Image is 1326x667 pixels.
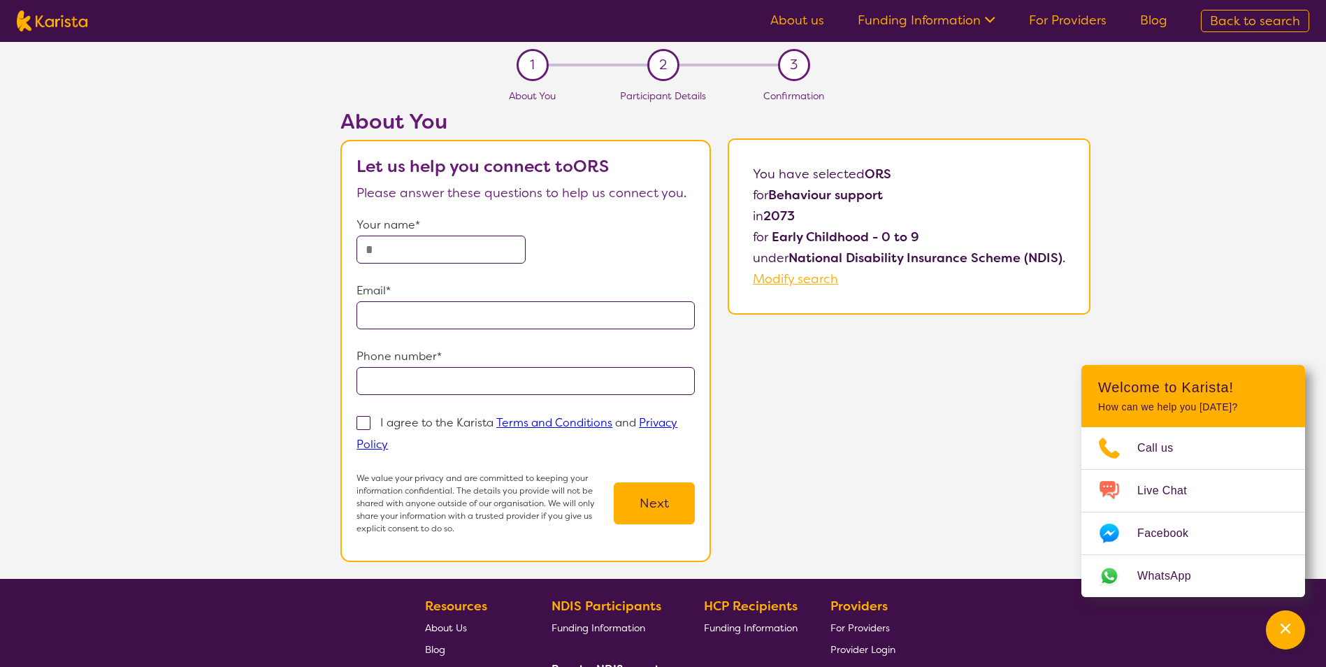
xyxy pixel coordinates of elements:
p: Phone number* [356,346,695,367]
span: Blog [425,643,445,656]
button: Next [614,482,695,524]
b: NDIS Participants [552,598,661,615]
span: Facebook [1137,523,1205,544]
span: Funding Information [704,622,798,634]
h2: About You [340,109,711,134]
p: I agree to the Karista and [356,415,677,452]
img: Karista logo [17,10,87,31]
span: 3 [790,55,798,76]
p: Your name* [356,215,695,236]
span: About You [509,89,556,102]
p: Please answer these questions to help us connect you. [356,182,695,203]
a: Provider Login [830,638,895,660]
b: ORS [865,166,891,182]
span: WhatsApp [1137,566,1208,587]
p: You have selected [753,164,1065,289]
p: for [753,185,1065,206]
span: Provider Login [830,643,895,656]
a: For Providers [830,617,895,638]
span: Funding Information [552,622,645,634]
b: Early Childhood - 0 to 9 [772,229,919,245]
span: 2 [659,55,667,76]
b: 2073 [763,208,795,224]
span: For Providers [830,622,890,634]
a: Funding Information [704,617,798,638]
a: Modify search [753,271,838,287]
a: Blog [1140,12,1167,29]
a: Blog [425,638,519,660]
p: How can we help you [DATE]? [1098,401,1288,413]
div: Channel Menu [1081,365,1305,597]
h2: Welcome to Karista! [1098,379,1288,396]
b: HCP Recipients [704,598,798,615]
a: For Providers [1029,12,1107,29]
a: About Us [425,617,519,638]
b: Behaviour support [768,187,883,203]
p: Email* [356,280,695,301]
a: Back to search [1201,10,1309,32]
span: Back to search [1210,13,1300,29]
b: National Disability Insurance Scheme (NDIS) [788,250,1062,266]
ul: Choose channel [1081,427,1305,597]
span: Live Chat [1137,480,1204,501]
span: 1 [530,55,535,76]
span: Call us [1137,438,1190,459]
span: Participant Details [620,89,706,102]
button: Channel Menu [1266,610,1305,650]
span: About Us [425,622,467,634]
a: Web link opens in a new tab. [1081,555,1305,597]
p: for [753,227,1065,248]
a: Funding Information [858,12,995,29]
b: Resources [425,598,487,615]
a: Funding Information [552,617,672,638]
p: under . [753,248,1065,268]
a: Terms and Conditions [496,415,612,430]
span: Confirmation [763,89,824,102]
a: About us [770,12,824,29]
b: Let us help you connect to ORS [356,155,609,178]
p: in [753,206,1065,227]
b: Providers [830,598,888,615]
p: We value your privacy and are committed to keeping your information confidential. The details you... [356,472,614,535]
